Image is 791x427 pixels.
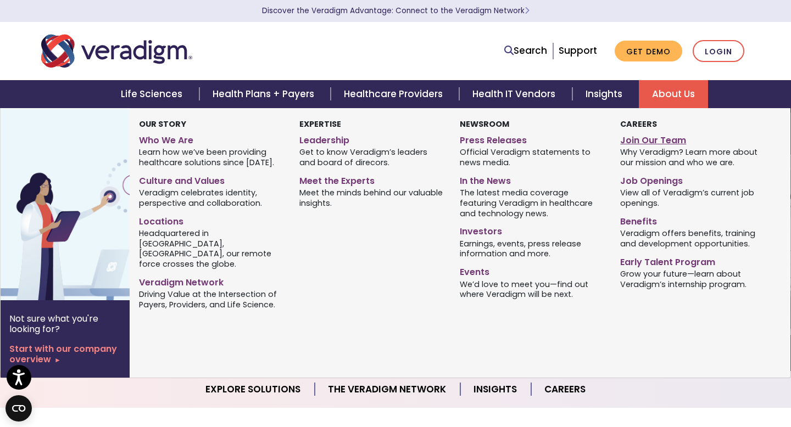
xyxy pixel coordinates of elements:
[192,375,315,403] a: Explore Solutions
[9,344,121,364] a: Start with our company overview
[531,375,599,403] a: Careers
[460,238,604,259] span: Earnings, events, press release information and more.
[299,147,443,168] span: Get to know Veradigm’s leaders and board of direcors.
[139,131,283,147] a: Who We Are
[460,375,531,403] a: Insights
[139,171,283,187] a: Culture and Values
[460,262,604,278] a: Events
[299,119,341,130] strong: Expertise
[1,108,177,300] img: Vector image of Veradigm’s Story
[615,41,682,62] a: Get Demo
[620,171,764,187] a: Job Openings
[9,313,121,334] p: Not sure what you're looking for?
[139,147,283,168] span: Learn how we’ve been providing healthcare solutions since [DATE].
[580,359,778,414] iframe: Drift Chat Widget
[262,5,530,16] a: Discover the Veradigm Advantage: Connect to the Veradigm NetworkLearn More
[315,375,460,403] a: The Veradigm Network
[460,278,604,300] span: We’d love to meet you—find out where Veradigm will be next.
[525,5,530,16] span: Learn More
[139,187,283,209] span: Veradigm celebrates identity, perspective and collaboration.
[460,187,604,219] span: The latest media coverage featuring Veradigm in healthcare and technology news.
[299,171,443,187] a: Meet the Experts
[460,119,509,130] strong: Newsroom
[693,40,744,63] a: Login
[460,131,604,147] a: Press Releases
[620,187,764,209] span: View all of Veradigm’s current job openings.
[299,131,443,147] a: Leadership
[620,147,764,168] span: Why Veradigm? Learn more about our mission and who we are.
[41,33,192,69] img: Veradigm logo
[572,80,639,108] a: Insights
[139,289,283,310] span: Driving Value at the Intersection of Payers, Providers, and Life Science.
[139,119,186,130] strong: Our Story
[620,119,657,130] strong: Careers
[139,212,283,228] a: Locations
[299,187,443,209] span: Meet the minds behind our valuable insights.
[199,80,331,108] a: Health Plans + Payers
[639,80,708,108] a: About Us
[559,44,597,57] a: Support
[620,252,764,268] a: Early Talent Program
[504,43,547,58] a: Search
[139,227,283,269] span: Headquartered in [GEOGRAPHIC_DATA], [GEOGRAPHIC_DATA], our remote force crosses the globe.
[620,227,764,249] span: Veradigm offers benefits, training and development opportunities.
[460,222,604,238] a: Investors
[620,131,764,147] a: Join Our Team
[331,80,459,108] a: Healthcare Providers
[5,395,32,422] button: Open CMP widget
[139,273,283,289] a: Veradigm Network
[460,171,604,187] a: In the News
[108,80,199,108] a: Life Sciences
[620,212,764,228] a: Benefits
[460,147,604,168] span: Official Veradigm statements to news media.
[620,268,764,289] span: Grow your future—learn about Veradigm’s internship program.
[459,80,572,108] a: Health IT Vendors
